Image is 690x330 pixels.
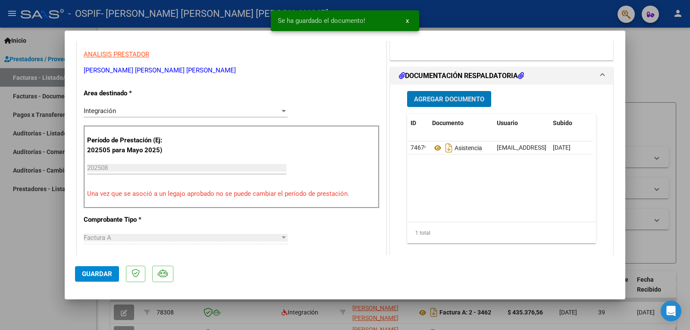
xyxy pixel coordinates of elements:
[593,114,636,132] datatable-header-cell: Acción
[390,85,613,264] div: DOCUMENTACIÓN RESPALDATORIA
[432,145,482,151] span: Asistencia
[278,16,365,25] span: Se ha guardado el documento!
[84,88,172,98] p: Area destinado *
[82,270,112,278] span: Guardar
[432,119,464,126] span: Documento
[84,107,116,115] span: Integración
[390,67,613,85] mat-expansion-panel-header: DOCUMENTACIÓN RESPALDATORIA
[75,266,119,282] button: Guardar
[429,114,493,132] datatable-header-cell: Documento
[84,50,149,58] span: ANALISIS PRESTADOR
[407,114,429,132] datatable-header-cell: ID
[493,114,549,132] datatable-header-cell: Usuario
[411,119,416,126] span: ID
[407,222,596,244] div: 1 total
[443,141,455,155] i: Descargar documento
[549,114,593,132] datatable-header-cell: Subido
[553,119,572,126] span: Subido
[661,301,681,321] div: Open Intercom Messenger
[84,234,111,242] span: Factura A
[399,71,524,81] h1: DOCUMENTACIÓN RESPALDATORIA
[407,91,491,107] button: Agregar Documento
[399,13,416,28] button: x
[84,66,379,75] p: [PERSON_NAME] [PERSON_NAME] [PERSON_NAME]
[414,95,484,103] span: Agregar Documento
[497,119,518,126] span: Usuario
[411,144,428,151] span: 74679
[84,215,172,225] p: Comprobante Tipo *
[87,189,376,199] p: Una vez que se asoció a un legajo aprobado no se puede cambiar el período de prestación.
[553,144,571,151] span: [DATE]
[406,17,409,25] span: x
[87,135,174,155] p: Período de Prestación (Ej: 202505 para Mayo 2025)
